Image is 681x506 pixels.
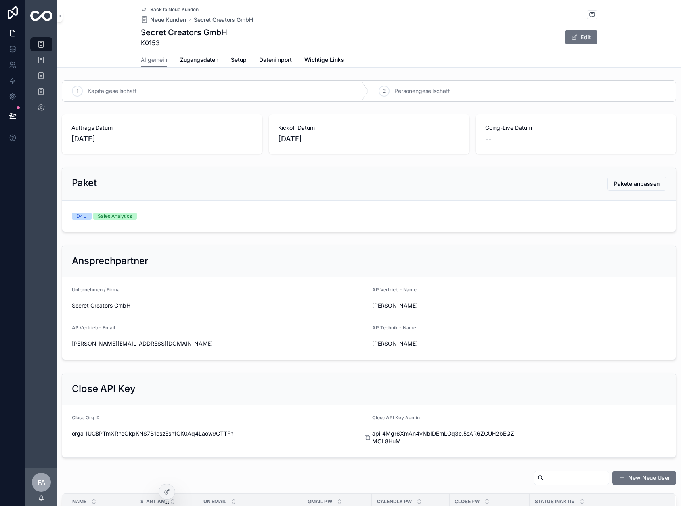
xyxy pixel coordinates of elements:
[72,498,86,505] span: Name
[194,16,253,24] a: Secret Creators GmbH
[71,133,253,145] span: [DATE]
[77,88,78,94] span: 1
[278,133,460,145] span: [DATE]
[231,56,247,64] span: Setup
[141,16,186,24] a: Neue Kunden
[455,498,480,505] span: Close Pw
[141,38,227,48] span: K0153
[150,6,199,13] span: Back to Neue Kunden
[372,430,516,445] span: api_4Mgr6XmAn4vNbIDEmLOq3c.5sAR6ZCUH2bEQZIMOL8HuM
[141,56,167,64] span: Allgemein
[231,53,247,68] a: Setup
[30,11,52,21] img: App logo
[141,53,167,68] a: Allgemein
[72,382,136,395] h2: Close API Key
[203,498,226,505] span: UN Email
[535,498,575,505] span: Status Inaktiv
[98,213,132,220] div: Sales Analytics
[394,87,450,95] span: Personengesellschaft
[72,430,366,438] span: orga_IUCBPTmXRneOkpKNS7B1cszEsn1CK0Aq4Laow9CTTFn
[485,124,667,132] span: Going-Live Datum
[259,53,292,68] a: Datenimport
[88,87,137,95] span: Kapitalgesellschaft
[180,53,218,68] a: Zugangsdaten
[485,133,492,145] span: --
[180,56,218,64] span: Zugangsdaten
[372,302,516,310] span: [PERSON_NAME]
[141,6,199,13] a: Back to Neue Kunden
[304,53,344,68] a: Wichtige Links
[77,213,87,220] div: D4U
[308,498,332,505] span: Gmail Pw
[614,180,660,188] span: Pakete anpassen
[150,16,186,24] span: Neue Kunden
[38,477,45,487] span: FA
[72,340,366,348] span: [PERSON_NAME][EMAIL_ADDRESS][DOMAIN_NAME]
[565,30,597,44] button: Edit
[612,471,676,485] button: New Neue User
[304,56,344,64] span: Wichtige Links
[607,177,666,191] button: Pakete anpassen
[72,287,120,293] span: Unternehmen / Firma
[141,27,227,38] h1: Secret Creators GmbH
[372,287,417,293] span: AP Vertrieb - Name
[372,325,416,331] span: AP Technik - Name
[140,498,165,505] span: Start am
[72,325,115,331] span: AP Vertrieb - Email
[372,415,420,420] span: Close API Key Admin
[259,56,292,64] span: Datenimport
[72,255,148,267] h2: Ansprechpartner
[372,340,516,348] span: [PERSON_NAME]
[72,415,100,420] span: Close Org ID
[72,177,97,189] h2: Paket
[383,88,386,94] span: 2
[72,302,366,310] span: Secret Creators GmbH
[71,124,253,132] span: Auftrags Datum
[278,124,460,132] span: Kickoff Datum
[377,498,412,505] span: Calendly Pw
[25,32,57,125] div: scrollable content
